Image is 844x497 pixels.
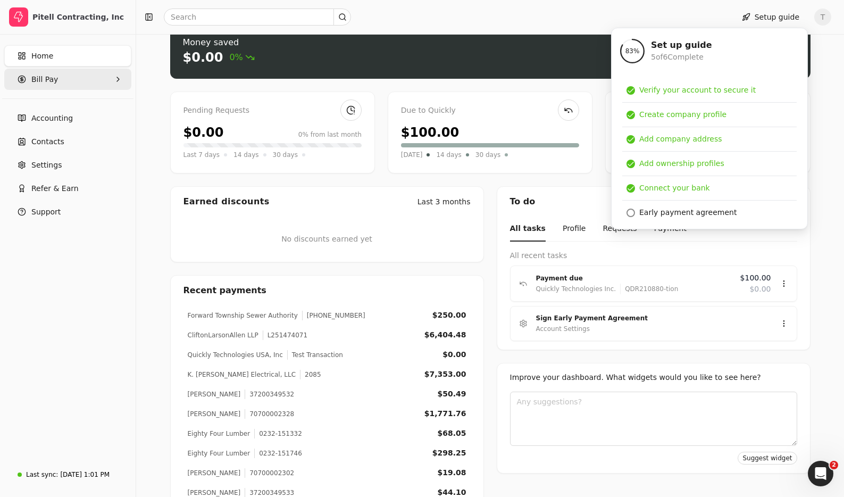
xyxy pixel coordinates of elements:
[229,51,254,64] span: 0%
[300,370,321,379] div: 2085
[183,195,270,208] div: Earned discounts
[164,9,351,26] input: Search
[31,136,64,147] span: Contacts
[437,428,466,439] div: $68.05
[814,9,831,26] button: T
[510,372,797,383] div: Improve your dashboard. What widgets would you like to see here?
[302,311,365,320] div: [PHONE_NUMBER]
[620,284,678,294] div: QDR210880-tion
[639,109,726,120] div: Create company profile
[188,429,250,438] div: Eighty Four Lumber
[625,46,640,56] span: 83 %
[603,217,637,242] button: Requests
[424,369,466,380] div: $7,353.00
[639,183,710,194] div: Connect your bank
[31,74,58,85] span: Bill Pay
[31,160,62,171] span: Settings
[273,150,298,160] span: 30 days
[749,284,771,295] span: $0.00
[639,207,737,218] div: Early payment agreement
[263,330,307,340] div: L251474071
[4,45,131,67] a: Home
[32,12,127,22] div: Pitell Contracting, Inc
[188,409,241,419] div: [PERSON_NAME]
[188,468,241,478] div: [PERSON_NAME]
[60,470,110,479] div: [DATE] 1:01 PM
[639,134,722,145] div: Add company address
[4,154,131,176] a: Settings
[4,201,131,222] button: Support
[536,324,590,334] div: Account Settings
[287,350,343,360] div: Test Transaction
[188,330,258,340] div: CliftonLarsonAllen LLP
[740,272,771,284] span: $100.00
[245,468,294,478] div: 70700002302
[4,178,131,199] button: Refer & Earn
[26,470,58,479] div: Last sync:
[475,150,500,160] span: 30 days
[497,187,810,217] div: To do
[808,461,833,486] iframe: Intercom live chat
[188,311,298,320] div: Forward Township Sewer Authority
[536,313,763,324] div: Sign Early Payment Agreement
[563,217,586,242] button: Profile
[171,276,483,305] div: Recent payments
[432,310,466,321] div: $250.00
[401,150,423,160] span: [DATE]
[651,52,712,63] div: 5 of 6 Complete
[183,36,255,49] div: Money saved
[417,196,471,208] div: Last 3 months
[830,461,838,469] span: 2
[183,150,220,160] span: Last 7 days
[639,85,756,96] div: Verify your account to secure it
[245,409,294,419] div: 70700002328
[31,51,53,62] span: Home
[4,465,131,484] a: Last sync:[DATE] 1:01 PM
[738,452,797,465] button: Suggest widget
[245,390,294,399] div: 37200349532
[510,217,546,242] button: All tasks
[536,284,616,294] div: Quickly Technologies Inc.
[298,130,362,139] div: 0% from last month
[183,105,362,117] div: Pending Requests
[4,131,131,152] a: Contacts
[183,49,223,66] div: $0.00
[183,123,224,142] div: $0.00
[401,105,579,117] div: Due to Quickly
[437,388,466,400] div: $50.49
[401,123,459,142] div: $100.00
[254,429,302,438] div: 0232-151332
[188,449,250,458] div: Eighty Four Lumber
[639,158,724,169] div: Add ownership profiles
[436,150,461,160] span: 14 days
[31,206,61,218] span: Support
[733,9,808,26] button: Setup guide
[281,217,372,262] div: No discounts earned yet
[188,350,283,360] div: Quickly Technologies USA, Inc
[437,467,466,478] div: $19.08
[424,329,466,341] div: $6,404.48
[254,449,302,458] div: 0232-151746
[611,28,808,229] div: Setup guide
[31,113,73,124] span: Accounting
[510,250,797,261] div: All recent tasks
[188,390,241,399] div: [PERSON_NAME]
[4,69,131,90] button: Bill Pay
[4,107,131,129] a: Accounting
[536,273,732,284] div: Payment due
[188,370,296,379] div: K. [PERSON_NAME] Electrical, LLC
[424,408,466,419] div: $1,771.76
[233,150,258,160] span: 14 days
[432,448,466,459] div: $298.25
[651,39,712,52] div: Set up guide
[31,183,79,194] span: Refer & Earn
[442,349,466,360] div: $0.00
